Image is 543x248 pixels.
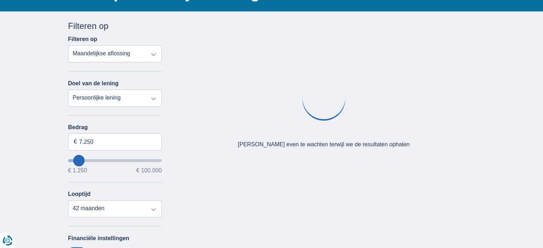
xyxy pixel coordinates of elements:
span: € [74,138,77,146]
div: Filteren op [68,20,162,32]
label: Doel van de lening [68,80,119,87]
label: Looptijd [68,191,91,197]
span: € 100.000 [136,168,162,173]
input: wantToBorrow [68,159,162,162]
div: [PERSON_NAME] even te wachten terwijl we de resultaten ophalen [238,141,409,149]
span: € 1.250 [68,168,87,173]
label: Filteren op [68,36,97,42]
label: Bedrag [68,124,162,131]
label: Financiële instellingen [68,235,130,242]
